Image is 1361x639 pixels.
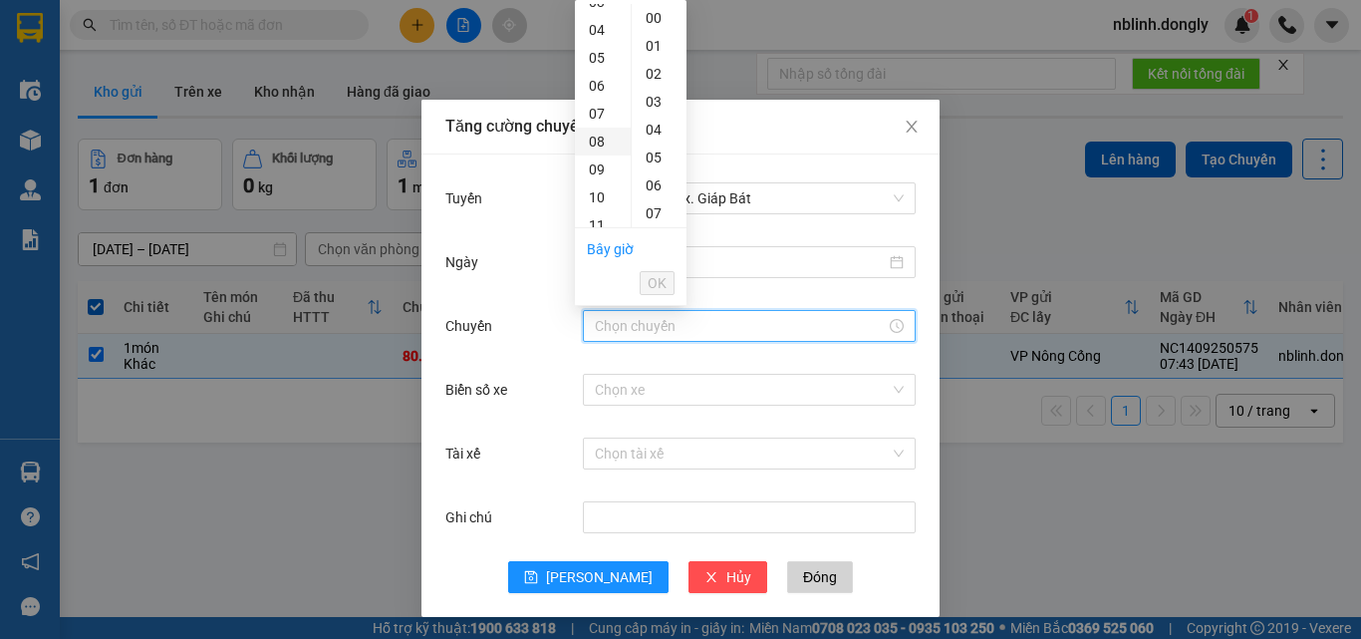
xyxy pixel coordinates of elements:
[595,439,890,469] input: Tài xế
[595,315,886,337] input: Chuyến
[445,116,916,138] div: Tăng cường chuyến chỉ chở hàng
[70,85,135,106] span: SĐT XE
[445,382,517,398] label: Biển số xe
[595,375,890,405] input: Biển số xe
[445,446,490,462] label: Tài xế
[632,199,686,227] div: 07
[445,318,502,334] label: Chuyến
[169,81,289,102] span: NC1409250575
[546,566,653,588] span: [PERSON_NAME]
[632,144,686,171] div: 05
[595,183,904,213] span: Nông Cống - Bx. Giáp Bát
[688,561,767,593] button: closeHủy
[445,254,488,270] label: Ngày
[632,116,686,144] div: 04
[904,119,920,135] span: close
[787,561,853,593] button: Đóng
[575,156,631,183] div: 09
[884,100,940,156] button: Close
[42,16,167,81] strong: CHUYỂN PHÁT NHANH ĐÔNG LÝ
[575,16,631,44] div: 04
[445,509,502,525] label: Ghi chú
[632,4,686,32] div: 00
[524,570,538,586] span: save
[803,566,837,588] span: Đóng
[575,128,631,156] div: 08
[10,58,40,128] img: logo
[575,72,631,100] div: 06
[632,171,686,199] div: 06
[587,241,634,257] a: Bây giờ
[632,32,686,60] div: 01
[704,570,718,586] span: close
[575,44,631,72] div: 05
[632,88,686,116] div: 03
[445,190,492,206] label: Tuyến
[583,501,916,533] input: Ghi chú
[508,561,669,593] button: save[PERSON_NAME]
[640,271,675,295] button: OK
[726,566,751,588] span: Hủy
[575,183,631,211] div: 10
[575,100,631,128] div: 07
[595,251,886,273] input: Ngày
[50,110,158,153] strong: PHIẾU BIÊN NHẬN
[632,60,686,88] div: 02
[575,211,631,239] div: 11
